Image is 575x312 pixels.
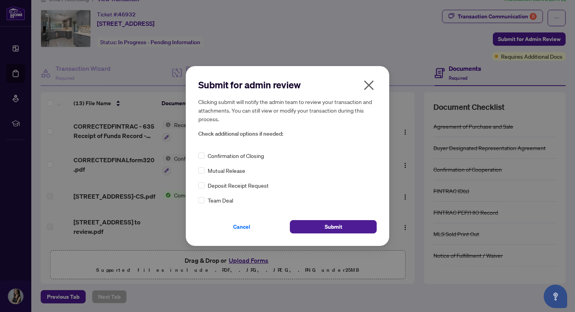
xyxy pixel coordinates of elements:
span: Cancel [233,221,250,233]
h5: Clicking submit will notify the admin team to review your transaction and attachments. You can st... [198,97,377,123]
span: Check additional options if needed: [198,129,377,138]
button: Open asap [544,285,567,308]
span: Mutual Release [208,166,245,175]
span: Submit [325,221,342,233]
span: Deposit Receipt Request [208,181,269,190]
h2: Submit for admin review [198,79,377,91]
button: Submit [290,220,377,233]
span: Confirmation of Closing [208,151,264,160]
span: close [363,79,375,91]
button: Cancel [198,220,285,233]
span: Team Deal [208,196,233,204]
